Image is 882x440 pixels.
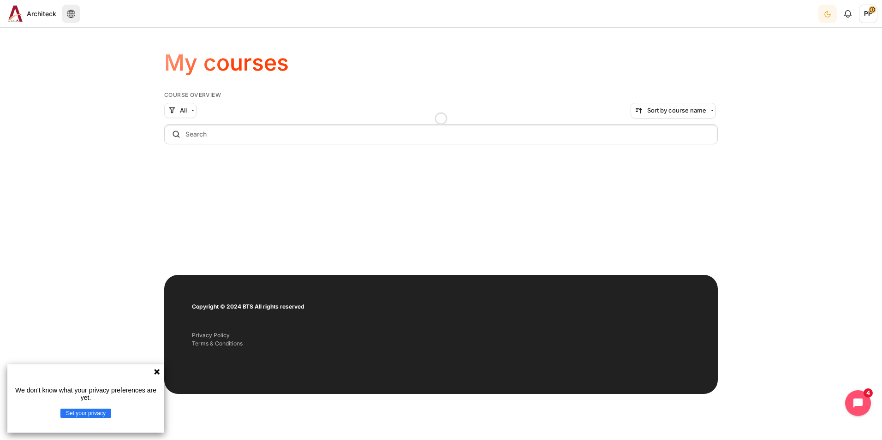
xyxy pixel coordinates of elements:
[164,103,718,146] div: Course overview controls
[818,5,837,23] button: Light Mode Dark Mode
[62,5,80,23] button: Languages
[819,4,836,23] div: Dark Mode
[192,340,243,347] a: Terms & Conditions
[8,6,23,22] img: Architeck
[631,103,716,119] button: Sorting drop-down menu
[859,5,877,23] span: PP
[60,409,111,418] button: Set your privacy
[5,6,56,22] a: Architeck Architeck
[647,106,706,115] span: Sort by course name
[11,386,161,401] p: We don't know what your privacy preferences are yet.
[164,91,718,99] h5: Course overview
[192,303,304,310] strong: Copyright © 2024 BTS All rights reserved
[164,103,197,119] button: Grouping drop-down menu
[192,332,230,339] a: Privacy Policy
[839,5,857,23] div: Show notification window with no new notifications
[164,48,289,77] h1: My courses
[164,124,718,144] input: Search
[27,9,56,18] span: Architeck
[859,5,877,23] a: User menu
[180,106,187,115] span: All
